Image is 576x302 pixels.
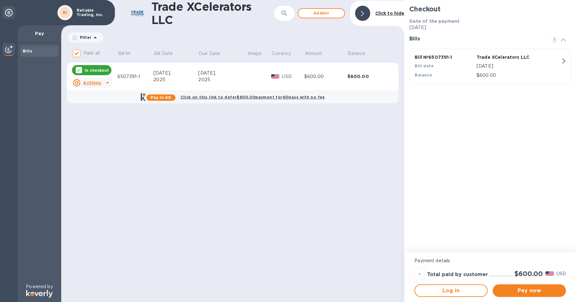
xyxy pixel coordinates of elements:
b: RI [63,10,67,15]
u: Actions [83,80,101,85]
b: Click on this link to defer $600.00 payment for 60 days with no fee [181,95,325,100]
button: Pay now [493,284,566,297]
img: USD [545,271,554,276]
span: Amount [305,50,331,57]
p: Due Date [199,50,220,57]
h2: Checkout [409,5,571,13]
b: Pay in 60 [151,95,171,100]
button: Addbill [298,8,345,18]
p: $600.00 [477,72,561,79]
p: Payment details [414,257,566,264]
span: Add bill [303,9,339,17]
p: Bill № [118,50,131,57]
h3: Bills [409,36,543,42]
div: 2025 [198,76,247,83]
p: Balance [348,50,365,57]
img: USD [271,74,280,79]
span: 1 [551,36,558,44]
b: Date of the payment [409,19,460,24]
b: Balance [415,73,432,77]
button: Bill №6507391-1Trade XCelerators LLCBill date[DATE]Balance$600.00 [409,49,571,84]
p: [DATE] [409,24,571,31]
p: Bill Date [154,50,173,57]
p: USD [556,270,566,277]
p: Pay [23,30,56,37]
span: Log in [420,287,482,294]
div: 6507391-1 [117,73,153,80]
p: Trade XCelerators LLC [477,54,536,60]
p: In checkout [85,68,109,73]
p: Reliable Trading, Inc. [77,8,108,17]
h3: Total paid by customer [427,272,488,278]
p: Mark all [83,50,100,57]
img: Logo [26,290,53,298]
span: Pay now [498,287,561,294]
p: Powered by [26,283,53,290]
div: [DATE], [153,70,198,76]
p: Amount [305,50,323,57]
div: 2025 [153,76,198,83]
button: Log in [414,284,488,297]
div: $600.00 [304,73,347,80]
p: USD [282,73,304,80]
div: $600.00 [347,73,391,80]
span: Due Date [199,50,228,57]
div: = [414,269,425,279]
p: Bill № 6507391-1 [415,54,474,60]
h2: $600.00 [514,270,543,278]
div: [DATE], [198,70,247,76]
p: Image [248,50,262,57]
span: Bill № [118,50,139,57]
p: Filter [77,35,92,40]
span: Bill Date [154,50,181,57]
span: Balance [348,50,374,57]
p: Currency [272,50,291,57]
p: [DATE] [477,63,561,69]
b: Click to hide [375,11,405,16]
b: Bills [23,49,32,53]
b: Bill date [415,63,434,68]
